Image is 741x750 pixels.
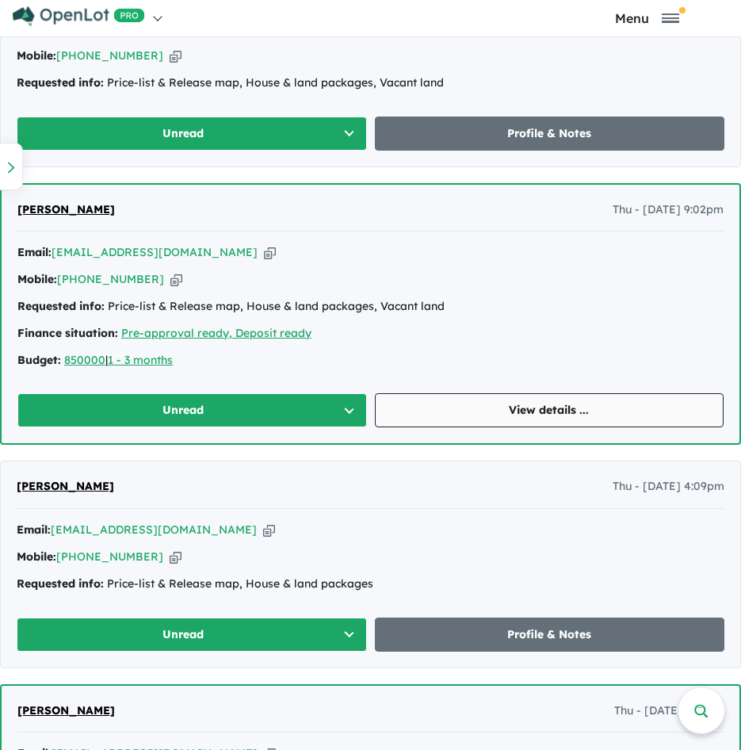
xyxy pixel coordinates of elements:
[17,522,51,537] strong: Email:
[17,299,105,313] strong: Requested info:
[17,703,115,717] span: [PERSON_NAME]
[17,201,115,220] a: [PERSON_NAME]
[17,702,115,721] a: [PERSON_NAME]
[13,6,145,26] img: Openlot PRO Logo White
[17,393,367,427] button: Unread
[614,702,724,721] span: Thu - [DATE] 9:23am
[17,297,724,316] div: Price-list & Release map, House & land packages, Vacant land
[17,549,56,564] strong: Mobile:
[17,245,52,259] strong: Email:
[17,351,724,370] div: |
[52,245,258,259] a: [EMAIL_ADDRESS][DOMAIN_NAME]
[17,74,724,93] div: Price-list & Release map, House & land packages, Vacant land
[17,477,114,496] a: [PERSON_NAME]
[17,575,724,594] div: Price-list & Release map, House & land packages
[17,618,367,652] button: Unread
[121,326,311,340] a: Pre-approval ready, Deposit ready
[613,477,724,496] span: Thu - [DATE] 4:09pm
[264,244,276,261] button: Copy
[17,202,115,216] span: [PERSON_NAME]
[17,576,104,591] strong: Requested info:
[375,393,724,427] a: View details ...
[558,10,737,25] button: Toggle navigation
[17,48,56,63] strong: Mobile:
[263,522,275,538] button: Copy
[51,522,257,537] a: [EMAIL_ADDRESS][DOMAIN_NAME]
[57,272,164,286] a: [PHONE_NUMBER]
[170,271,182,288] button: Copy
[375,117,725,151] a: Profile & Notes
[56,549,163,564] a: [PHONE_NUMBER]
[17,353,61,367] strong: Budget:
[170,48,181,64] button: Copy
[56,48,163,63] a: [PHONE_NUMBER]
[17,479,114,493] span: [PERSON_NAME]
[17,326,118,340] strong: Finance situation:
[108,353,173,367] a: 1 - 3 months
[17,117,367,151] button: Unread
[17,75,104,90] strong: Requested info:
[17,272,57,286] strong: Mobile:
[375,618,725,652] a: Profile & Notes
[170,549,181,565] button: Copy
[613,201,724,220] span: Thu - [DATE] 9:02pm
[64,353,105,367] a: 850000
